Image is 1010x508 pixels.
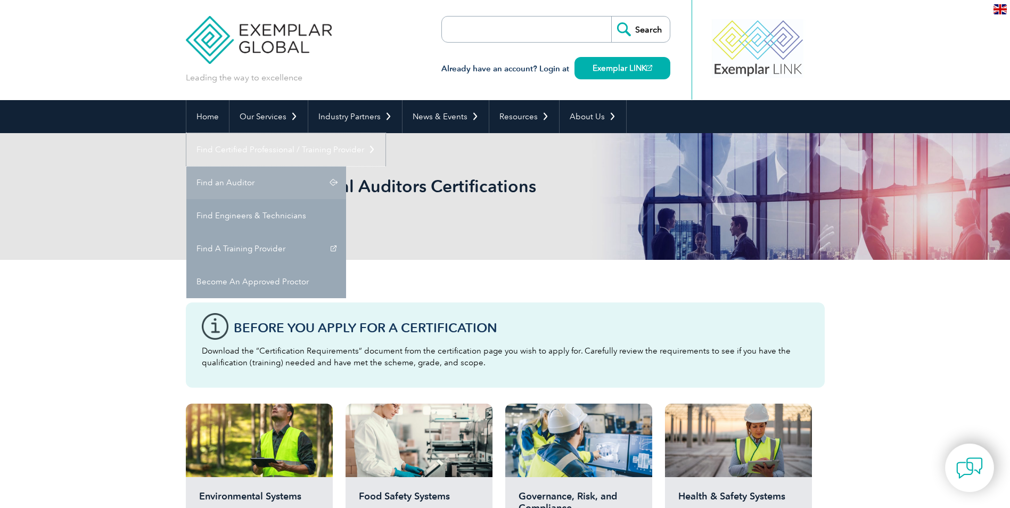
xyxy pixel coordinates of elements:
a: News & Events [403,100,489,133]
a: Resources [489,100,559,133]
a: Home [186,100,229,133]
p: Download the “Certification Requirements” document from the certification page you wish to apply ... [202,345,809,368]
h3: Before You Apply For a Certification [234,321,809,334]
a: Our Services [229,100,308,133]
a: About Us [560,100,626,133]
p: Leading the way to excellence [186,72,302,84]
a: Find A Training Provider [186,232,346,265]
a: Become An Approved Proctor [186,265,346,298]
a: Find Engineers & Technicians [186,199,346,232]
h3: Already have an account? Login at [441,62,670,76]
h1: Browse All Individual Auditors Certifications by Category [186,176,595,217]
a: Exemplar LINK [574,57,670,79]
img: contact-chat.png [956,455,983,481]
img: open_square.png [646,65,652,71]
a: Find an Auditor [186,166,346,199]
a: Find Certified Professional / Training Provider [186,133,385,166]
input: Search [611,17,670,42]
img: en [993,4,1007,14]
a: Industry Partners [308,100,402,133]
